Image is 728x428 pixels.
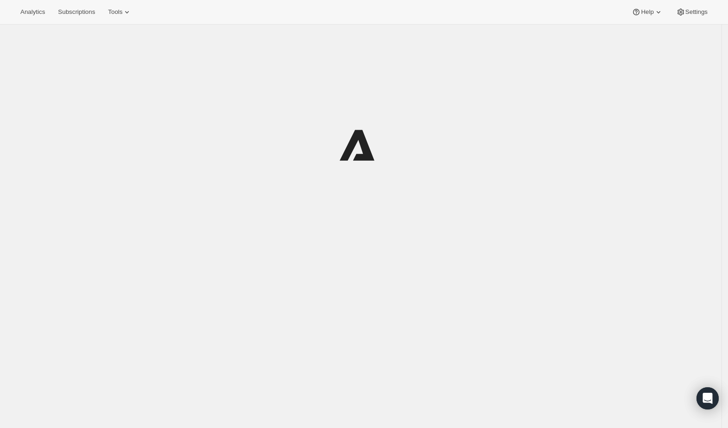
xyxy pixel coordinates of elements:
button: Help [626,6,668,19]
button: Analytics [15,6,51,19]
button: Tools [102,6,137,19]
button: Settings [671,6,713,19]
button: Subscriptions [52,6,101,19]
span: Settings [685,8,708,16]
span: Analytics [20,8,45,16]
span: Help [641,8,653,16]
div: Open Intercom Messenger [696,387,719,409]
span: Subscriptions [58,8,95,16]
span: Tools [108,8,122,16]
